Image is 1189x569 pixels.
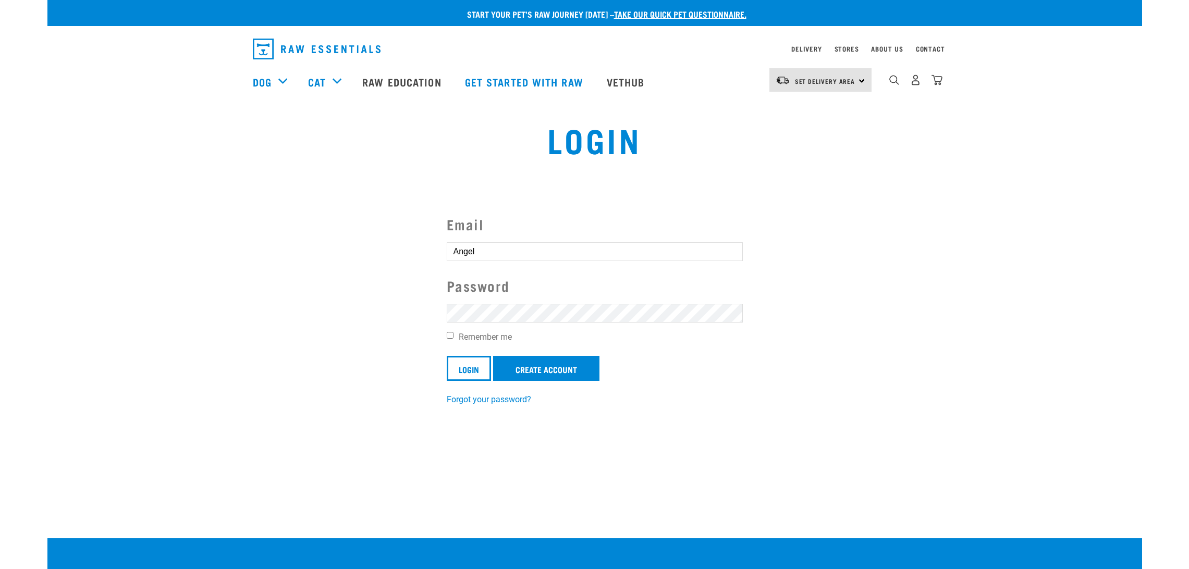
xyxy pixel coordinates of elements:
[916,47,945,51] a: Contact
[47,61,1142,103] nav: dropdown navigation
[447,214,743,235] label: Email
[776,76,790,85] img: van-moving.png
[889,75,899,85] img: home-icon-1@2x.png
[308,74,326,90] a: Cat
[931,75,942,85] img: home-icon@2x.png
[455,61,596,103] a: Get started with Raw
[253,120,937,158] h1: Login
[614,11,746,16] a: take our quick pet questionnaire.
[447,394,531,404] a: Forgot your password?
[253,39,381,59] img: Raw Essentials Logo
[493,356,599,381] a: Create Account
[447,332,453,339] input: Remember me
[253,74,272,90] a: Dog
[871,47,903,51] a: About Us
[244,34,945,64] nav: dropdown navigation
[352,61,454,103] a: Raw Education
[447,356,491,381] input: Login
[55,8,1150,20] p: Start your pet’s raw journey [DATE] –
[910,75,921,85] img: user.png
[447,275,743,296] label: Password
[791,47,822,51] a: Delivery
[596,61,658,103] a: Vethub
[835,47,859,51] a: Stores
[795,79,855,83] span: Set Delivery Area
[447,331,743,343] label: Remember me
